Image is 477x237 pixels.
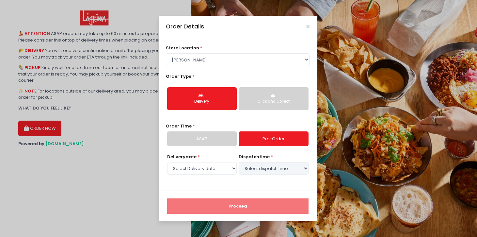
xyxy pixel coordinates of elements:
[239,131,308,146] a: Pre-Order
[172,99,232,105] div: Delivery
[166,73,191,79] span: Order Type
[167,131,237,146] a: ASAP
[243,99,304,105] div: Click and Collect
[306,25,310,28] button: Close
[167,154,197,160] span: Delivery date
[167,87,237,110] button: Delivery
[166,22,204,31] div: Order Details
[166,45,199,51] span: store location
[167,198,309,214] button: Proceed
[239,87,308,110] button: Click and Collect
[166,123,192,129] span: Order Time
[239,154,270,160] span: dispatch time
